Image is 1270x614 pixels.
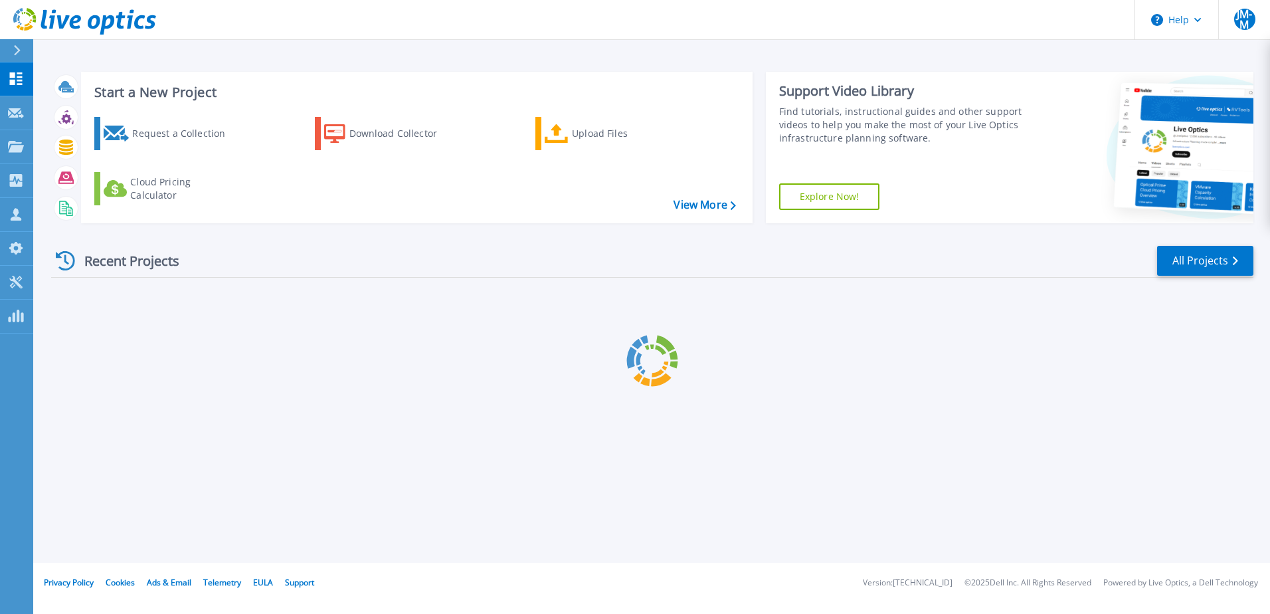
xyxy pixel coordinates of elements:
div: Support Video Library [779,82,1028,100]
a: Request a Collection [94,117,242,150]
a: Privacy Policy [44,577,94,588]
a: Support [285,577,314,588]
div: Cloud Pricing Calculator [130,175,236,202]
a: EULA [253,577,273,588]
li: Version: [TECHNICAL_ID] [863,579,952,587]
div: Recent Projects [51,245,197,277]
a: Cloud Pricing Calculator [94,172,242,205]
div: Upload Files [572,120,678,147]
li: © 2025 Dell Inc. All Rights Reserved [964,579,1091,587]
a: Upload Files [535,117,683,150]
a: Explore Now! [779,183,880,210]
h3: Start a New Project [94,85,735,100]
span: JM-M [1234,9,1255,30]
li: Powered by Live Optics, a Dell Technology [1103,579,1258,587]
a: View More [674,199,735,211]
a: Cookies [106,577,135,588]
a: Ads & Email [147,577,191,588]
div: Download Collector [349,120,456,147]
div: Request a Collection [132,120,238,147]
a: All Projects [1157,246,1253,276]
a: Download Collector [315,117,463,150]
a: Telemetry [203,577,241,588]
div: Find tutorials, instructional guides and other support videos to help you make the most of your L... [779,105,1028,145]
